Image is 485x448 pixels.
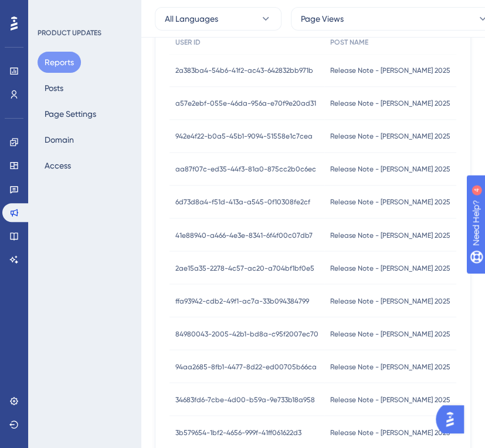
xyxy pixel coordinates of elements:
[330,362,450,371] span: Release Note - [PERSON_NAME] 2025
[165,12,218,26] span: All Languages
[330,329,450,338] span: Release Note - [PERSON_NAME] 2025
[330,164,450,174] span: Release Note - [PERSON_NAME] 2025
[175,329,318,338] span: 84980043-2005-42b1-bd8a-c95f2007ec70
[175,164,316,174] span: aa87f07c-ed35-44f3-81a0-875cc2b0c6ec
[330,99,450,108] span: Release Note - [PERSON_NAME] 2025
[38,129,81,150] button: Domain
[28,3,73,17] span: Need Help?
[175,395,315,404] span: 34683fd6-7cbe-4d00-b59a-9e733b18a958
[330,38,368,47] span: POST NAME
[175,38,201,47] span: USER ID
[38,28,101,38] div: PRODUCT UPDATES
[330,66,450,75] span: Release Note - [PERSON_NAME] 2025
[330,132,450,141] span: Release Note - [PERSON_NAME] 2025
[175,197,310,207] span: 6d73d8a4-f51d-413a-a545-0f10308fe2cf
[436,402,471,437] iframe: UserGuiding AI Assistant Launcher
[175,66,313,75] span: 2a383ba4-54b6-41f2-ac43-642832bb971b
[330,230,450,240] span: Release Note - [PERSON_NAME] 2025
[38,155,78,176] button: Access
[175,230,313,240] span: 41e88940-a466-4e3e-8341-6f4f00c07db7
[175,99,316,108] span: a57e2ebf-055e-46da-956a-e70f9e20ad31
[175,296,309,305] span: ffa93942-cdb2-49f1-ac7a-33b094384799
[175,263,314,272] span: 2ae15a35-2278-4c57-ac20-a704bf1bf0e5
[330,296,450,305] span: Release Note - [PERSON_NAME] 2025
[175,362,317,371] span: 94aa2685-8fb1-4477-8d22-ed00705b66ca
[155,7,281,31] button: All Languages
[38,78,70,99] button: Posts
[330,263,450,272] span: Release Note - [PERSON_NAME] 2025
[38,103,103,124] button: Page Settings
[330,395,450,404] span: Release Note - [PERSON_NAME] 2025
[330,197,450,207] span: Release Note - [PERSON_NAME] 2025
[82,6,85,15] div: 4
[301,12,344,26] span: Page Views
[38,52,81,73] button: Reports
[175,427,301,437] span: 3b579654-1bf2-4656-999f-41ff061622d3
[175,132,313,141] span: 942e4f22-b0a5-45b1-9094-51558e1c7cea
[330,427,450,437] span: Release Note - [PERSON_NAME] 2025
